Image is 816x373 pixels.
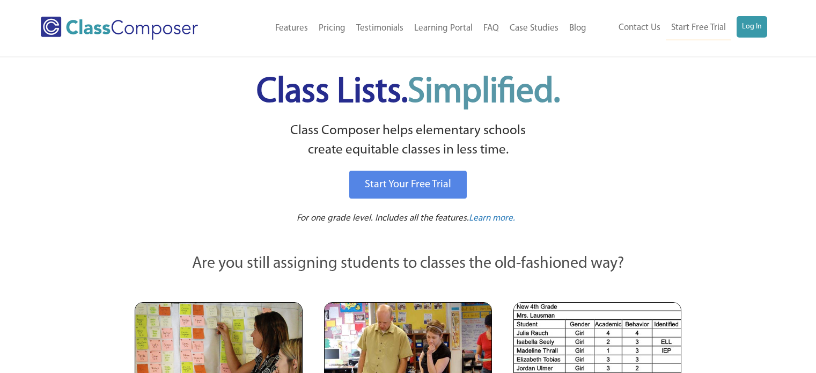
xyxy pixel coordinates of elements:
img: Class Composer [41,17,198,40]
nav: Header Menu [232,17,591,40]
nav: Header Menu [592,16,767,40]
a: Log In [737,16,767,38]
a: Features [270,17,313,40]
a: Learn more. [469,212,515,225]
a: Start Free Trial [666,16,731,40]
a: FAQ [478,17,504,40]
a: Start Your Free Trial [349,171,467,199]
a: Contact Us [613,16,666,40]
p: Class Composer helps elementary schools create equitable classes in less time. [133,121,683,160]
span: Learn more. [469,214,515,223]
span: Start Your Free Trial [365,179,451,190]
span: For one grade level. Includes all the features. [297,214,469,223]
a: Pricing [313,17,351,40]
a: Learning Portal [409,17,478,40]
a: Blog [564,17,592,40]
p: Are you still assigning students to classes the old-fashioned way? [135,252,682,276]
a: Testimonials [351,17,409,40]
span: Simplified. [408,75,560,110]
a: Case Studies [504,17,564,40]
span: Class Lists. [256,75,560,110]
